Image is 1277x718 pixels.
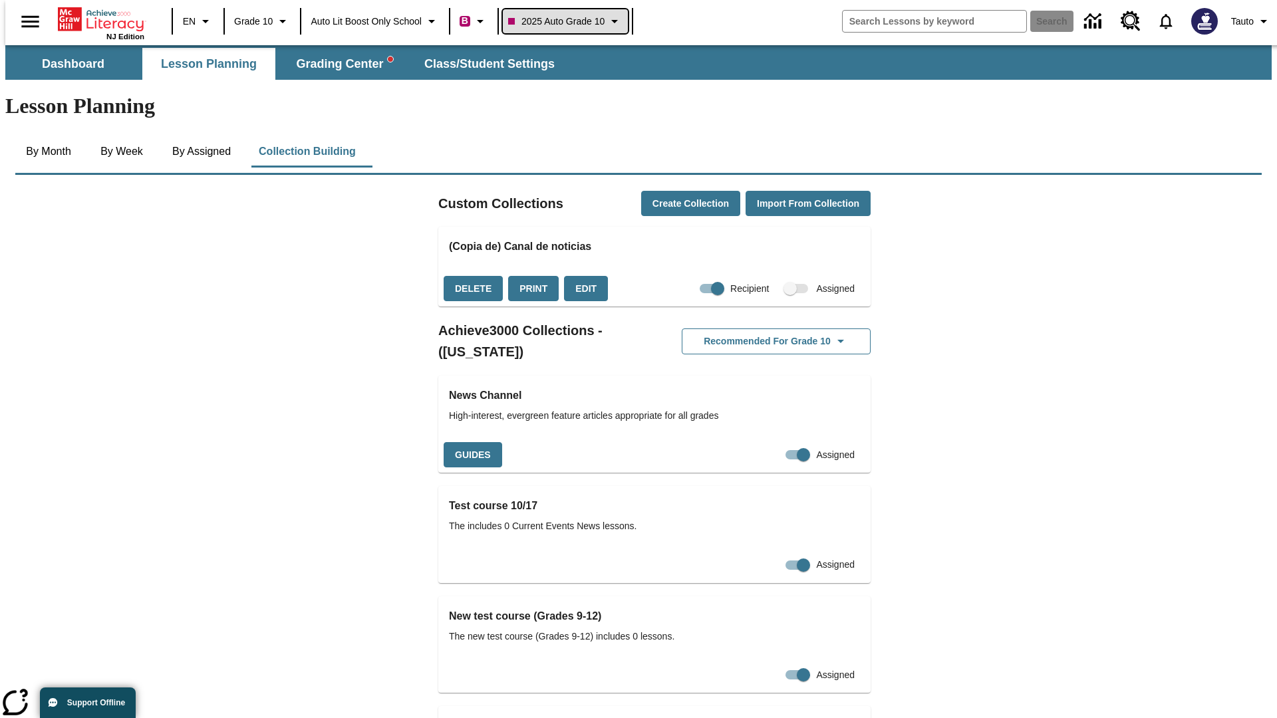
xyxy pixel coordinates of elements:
[449,630,860,644] span: The new test course (Grades 9-12) includes 0 lessons.
[816,668,855,682] span: Assigned
[503,9,628,33] button: Class: 2025 Auto Grade 10, Select your class
[311,15,422,29] span: Auto Lit Boost only School
[462,13,468,29] span: B
[449,409,860,423] span: High-interest, evergreen feature articles appropriate for all grades
[161,57,257,72] span: Lesson Planning
[5,45,1272,80] div: SubNavbar
[508,276,559,302] button: Print, will open in a new window
[454,9,494,33] button: Boost Class color is violet red. Change class color
[444,276,503,302] button: Delete
[162,136,241,168] button: By Assigned
[414,48,565,80] button: Class/Student Settings
[5,48,567,80] div: SubNavbar
[40,687,136,718] button: Support Offline
[58,5,144,41] div: Home
[564,276,608,302] button: Edit
[438,193,563,214] h2: Custom Collections
[1149,4,1183,39] a: Notifications
[1113,3,1149,39] a: Resource Center, Will open in new tab
[296,57,392,72] span: Grading Center
[449,386,860,405] h3: News Channel
[15,136,82,168] button: By Month
[88,136,155,168] button: By Week
[1226,9,1277,33] button: Profile/Settings
[816,558,855,572] span: Assigned
[106,33,144,41] span: NJ Edition
[234,15,273,29] span: Grade 10
[449,237,860,256] h3: (Copia de) Canal de noticias
[248,136,366,168] button: Collection Building
[177,9,219,33] button: Language: EN, Select a language
[730,282,769,296] span: Recipient
[11,2,50,41] button: Open side menu
[508,15,605,29] span: 2025 Auto Grade 10
[424,57,555,72] span: Class/Student Settings
[641,191,740,217] button: Create Collection
[816,448,855,462] span: Assigned
[449,519,860,533] span: The includes 0 Current Events News lessons.
[229,9,296,33] button: Grade: Grade 10, Select a grade
[682,328,871,354] button: Recommended for Grade 10
[58,6,144,33] a: Home
[1191,8,1218,35] img: Avatar
[142,48,275,80] button: Lesson Planning
[1183,4,1226,39] button: Select a new avatar
[449,607,860,626] h3: New test course (Grades 9-12)
[42,57,104,72] span: Dashboard
[278,48,411,80] button: Grading Center
[843,11,1026,32] input: search field
[5,94,1272,118] h1: Lesson Planning
[444,442,502,468] button: Guides
[305,9,445,33] button: School: Auto Lit Boost only School, Select your school
[388,57,393,62] svg: writing assistant alert
[438,320,654,362] h2: Achieve3000 Collections - ([US_STATE])
[1231,15,1254,29] span: Tauto
[816,282,855,296] span: Assigned
[183,15,196,29] span: EN
[67,698,125,707] span: Support Offline
[1076,3,1113,40] a: Data Center
[449,497,860,515] h3: Test course 10/17
[7,48,140,80] button: Dashboard
[746,191,871,217] button: Import from Collection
